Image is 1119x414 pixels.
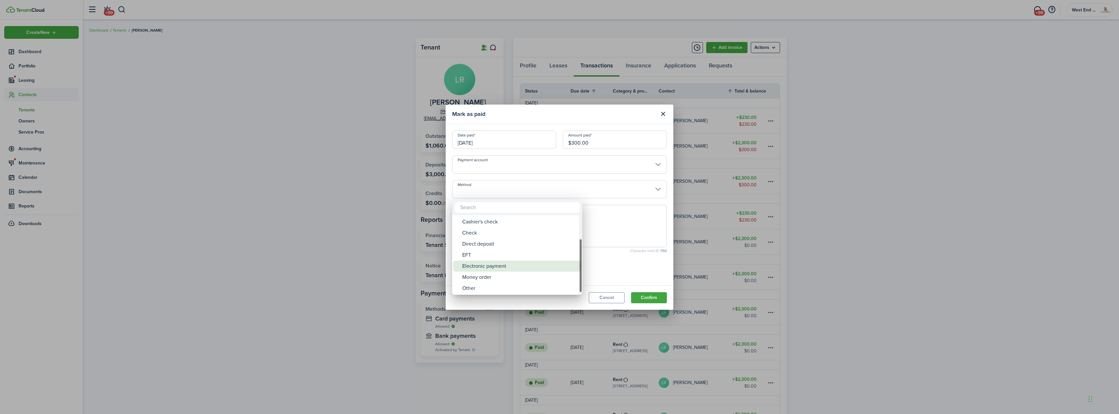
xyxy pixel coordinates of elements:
div: Other [462,283,577,294]
div: Electronic payment [462,261,577,272]
div: Cashier's check [462,216,577,227]
div: EFT [462,250,577,261]
input: Search [455,202,580,213]
div: Check [462,227,577,238]
div: Money order [462,272,577,283]
mbsc-wheel: Method [452,215,582,295]
div: Direct deposit [462,238,577,250]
